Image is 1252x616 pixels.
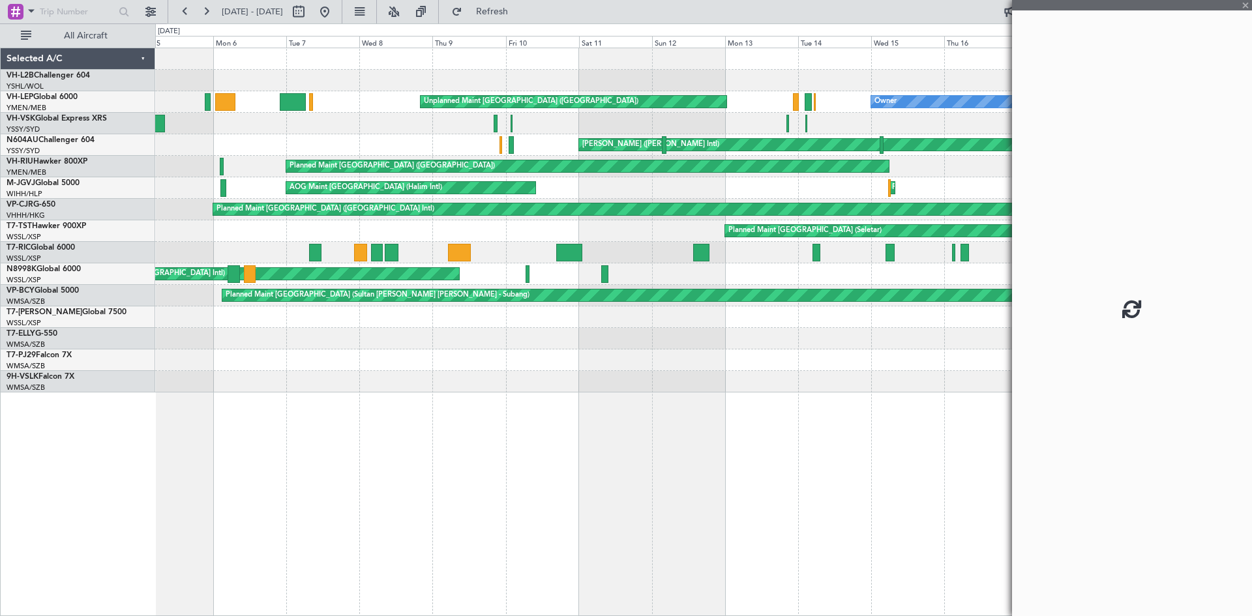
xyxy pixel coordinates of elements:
a: VH-VSKGlobal Express XRS [7,115,107,123]
span: T7-PJ29 [7,351,36,359]
span: [DATE] - [DATE] [222,6,283,18]
a: M-JGVJGlobal 5000 [7,179,80,187]
span: M-JGVJ [7,179,35,187]
div: Fri 10 [506,36,579,48]
div: Owner [874,92,897,111]
a: WMSA/SZB [7,340,45,349]
div: Sun 5 [140,36,213,48]
div: Wed 15 [871,36,944,48]
a: T7-TSTHawker 900XP [7,222,86,230]
a: WSSL/XSP [7,254,41,263]
a: YMEN/MEB [7,103,46,113]
div: Sat 11 [579,36,652,48]
span: VH-LEP [7,93,33,101]
span: T7-RIC [7,244,31,252]
div: Thu 16 [944,36,1017,48]
span: T7-TST [7,222,32,230]
div: Mon 13 [725,36,798,48]
a: WMSA/SZB [7,297,45,306]
span: T7-ELLY [7,330,35,338]
div: [PERSON_NAME] ([PERSON_NAME] Intl) [582,135,719,154]
span: All Aircraft [34,31,138,40]
div: Tue 7 [286,36,359,48]
span: N604AU [7,136,38,144]
div: Planned Maint [GEOGRAPHIC_DATA] (Seletar) [728,221,882,241]
div: AOG Maint [GEOGRAPHIC_DATA] (Halim Intl) [290,178,442,198]
span: VH-RIU [7,158,33,166]
button: Refresh [445,1,524,22]
a: VP-CJRG-650 [7,201,55,209]
a: WIHH/HLP [7,189,42,199]
button: All Aircraft [14,25,142,46]
span: N8998K [7,265,37,273]
a: N8998KGlobal 6000 [7,265,81,273]
a: YSHL/WOL [7,81,44,91]
a: WSSL/XSP [7,275,41,285]
span: VP-BCY [7,287,35,295]
div: Planned Maint [GEOGRAPHIC_DATA] ([GEOGRAPHIC_DATA]) [290,156,495,176]
span: Refresh [465,7,520,16]
div: Unplanned Maint [GEOGRAPHIC_DATA] ([GEOGRAPHIC_DATA]) [424,92,638,111]
a: VH-L2BChallenger 604 [7,72,90,80]
div: Planned Maint [GEOGRAPHIC_DATA] (Halim Intl) [892,178,1054,198]
span: VP-CJR [7,201,33,209]
a: N604AUChallenger 604 [7,136,95,144]
span: 9H-VSLK [7,373,38,381]
span: T7-[PERSON_NAME] [7,308,82,316]
a: WMSA/SZB [7,361,45,371]
a: T7-RICGlobal 6000 [7,244,75,252]
span: VH-VSK [7,115,35,123]
div: Tue 14 [798,36,871,48]
div: Wed 8 [359,36,432,48]
div: Planned Maint [GEOGRAPHIC_DATA] ([GEOGRAPHIC_DATA] Intl) [216,199,434,219]
a: YMEN/MEB [7,168,46,177]
a: VHHH/HKG [7,211,45,220]
div: [DATE] [158,26,180,37]
a: T7-[PERSON_NAME]Global 7500 [7,308,127,316]
div: Thu 9 [432,36,505,48]
a: WMSA/SZB [7,383,45,392]
a: VH-LEPGlobal 6000 [7,93,78,101]
a: T7-PJ29Falcon 7X [7,351,72,359]
input: Trip Number [40,2,115,22]
a: WSSL/XSP [7,318,41,328]
a: VP-BCYGlobal 5000 [7,287,79,295]
div: Mon 6 [213,36,286,48]
span: VH-L2B [7,72,34,80]
a: VH-RIUHawker 800XP [7,158,87,166]
a: T7-ELLYG-550 [7,330,57,338]
a: WSSL/XSP [7,232,41,242]
a: YSSY/SYD [7,146,40,156]
a: 9H-VSLKFalcon 7X [7,373,74,381]
div: Sun 12 [652,36,725,48]
a: YSSY/SYD [7,125,40,134]
div: Planned Maint [GEOGRAPHIC_DATA] (Sultan [PERSON_NAME] [PERSON_NAME] - Subang) [226,286,529,305]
